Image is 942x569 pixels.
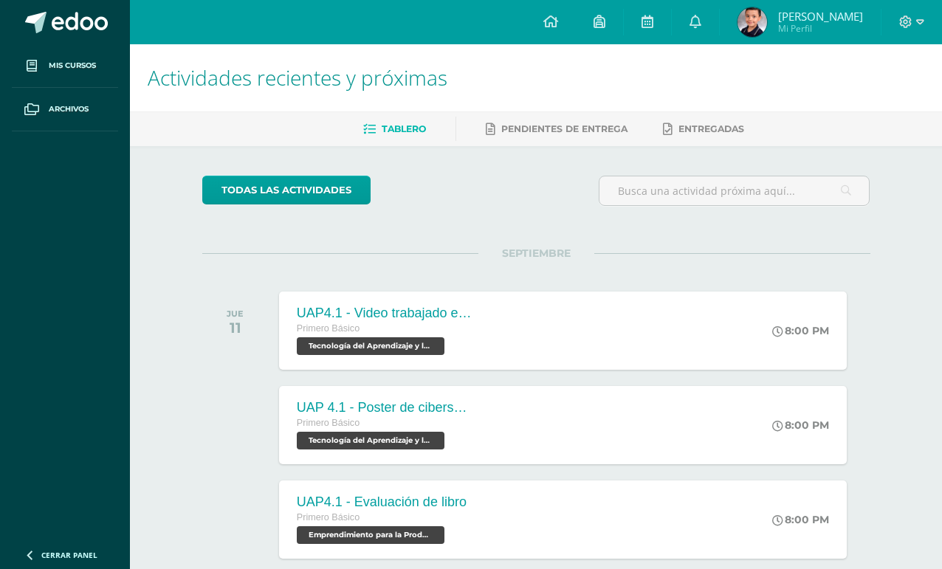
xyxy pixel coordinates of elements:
img: 6380f7223d33ed0d524e5a0318251f2e.png [738,7,767,37]
input: Busca una actividad próxima aquí... [599,176,870,205]
a: Tablero [363,117,426,141]
div: 8:00 PM [772,418,829,432]
div: 8:00 PM [772,513,829,526]
span: Entregadas [678,123,744,134]
span: Tecnología del Aprendizaje y la Comunicación 'D' [297,432,444,449]
span: Primero Básico [297,512,360,523]
a: Pendientes de entrega [486,117,628,141]
span: Archivos [49,103,89,115]
a: Mis cursos [12,44,118,88]
div: UAP 4.1 - Poster de ciberseguridad [297,400,474,415]
div: UAP4.1 - Evaluación de libro [297,494,467,510]
div: 11 [227,319,244,337]
span: Tablero [382,123,426,134]
span: Mi Perfil [778,22,863,35]
div: 8:00 PM [772,324,829,337]
span: Actividades recientes y próximas [148,63,447,92]
a: Entregadas [663,117,744,141]
span: Tecnología del Aprendizaje y la Comunicación 'D' [297,337,444,355]
div: JUE [227,308,244,319]
span: Primero Básico [297,418,360,428]
span: [PERSON_NAME] [778,9,863,24]
a: Archivos [12,88,118,131]
div: UAP4.1 - Video trabajado en grupos [297,306,474,321]
span: Pendientes de entrega [501,123,628,134]
span: Primero Básico [297,323,360,334]
span: Emprendimiento para la Productividad y Robótica 'D' [297,526,444,544]
span: Mis cursos [49,60,96,72]
span: Cerrar panel [41,550,97,560]
span: SEPTIEMBRE [478,246,594,260]
a: todas las Actividades [202,176,371,204]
